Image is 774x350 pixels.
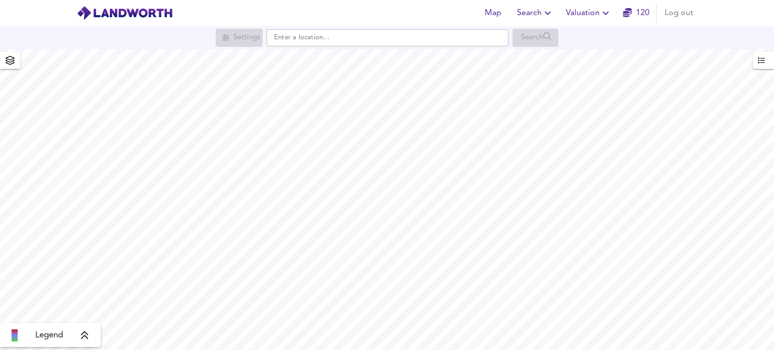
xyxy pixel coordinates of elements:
[566,6,612,20] span: Valuation
[513,3,558,23] button: Search
[562,3,616,23] button: Valuation
[512,29,558,47] div: Search for a location first or explore the map
[35,329,63,341] span: Legend
[481,6,505,20] span: Map
[77,6,173,21] img: logo
[623,6,650,20] a: 120
[517,6,554,20] span: Search
[665,6,693,20] span: Log out
[216,29,263,47] div: Search for a location first or explore the map
[267,29,508,46] input: Enter a location...
[477,3,509,23] button: Map
[661,3,697,23] button: Log out
[620,3,652,23] button: 120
